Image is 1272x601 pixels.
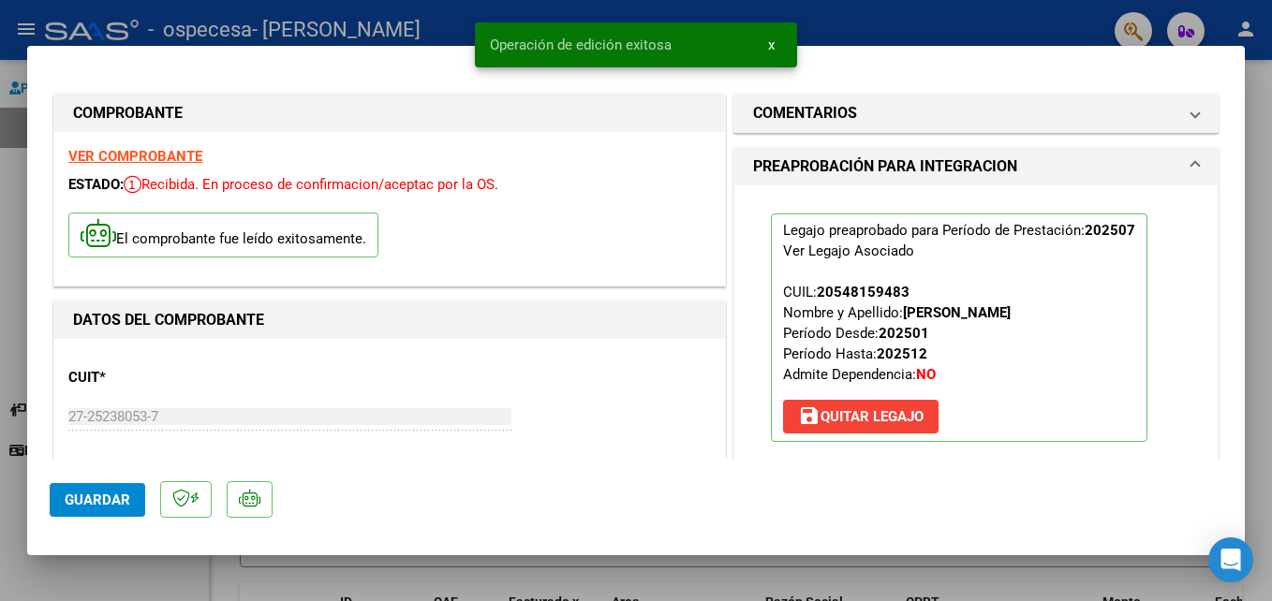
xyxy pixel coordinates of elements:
[753,155,1017,178] h1: PREAPROBACIÓN PARA INTEGRACION
[1208,537,1253,582] div: Open Intercom Messenger
[734,148,1218,185] mat-expansion-panel-header: PREAPROBACIÓN PARA INTEGRACION
[68,367,261,388] p: CUIT
[817,282,910,302] div: 20548159483
[798,404,821,427] mat-icon: save
[879,325,929,342] strong: 202501
[753,28,790,62] button: x
[798,408,924,425] span: Quitar Legajo
[50,483,145,517] button: Guardar
[753,102,857,125] h1: COMENTARIOS
[1085,222,1135,239] strong: 202507
[783,284,1011,383] span: CUIL: Nombre y Apellido: Período Desde: Período Hasta: Admite Dependencia:
[124,176,498,193] span: Recibida. En proceso de confirmacion/aceptac por la OS.
[903,304,1011,321] strong: [PERSON_NAME]
[916,366,936,383] strong: NO
[877,345,927,362] strong: 202512
[734,185,1218,485] div: PREAPROBACIÓN PARA INTEGRACION
[68,213,378,258] p: El comprobante fue leído exitosamente.
[68,176,124,193] span: ESTADO:
[68,148,202,165] a: VER COMPROBANTE
[768,37,775,53] span: x
[65,491,130,508] span: Guardar
[783,400,939,433] button: Quitar Legajo
[783,241,914,261] div: Ver Legajo Asociado
[73,104,183,122] strong: COMPROBANTE
[771,213,1147,442] p: Legajo preaprobado para Período de Prestación:
[73,311,264,329] strong: DATOS DEL COMPROBANTE
[734,95,1218,132] mat-expansion-panel-header: COMENTARIOS
[490,36,672,54] span: Operación de edición exitosa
